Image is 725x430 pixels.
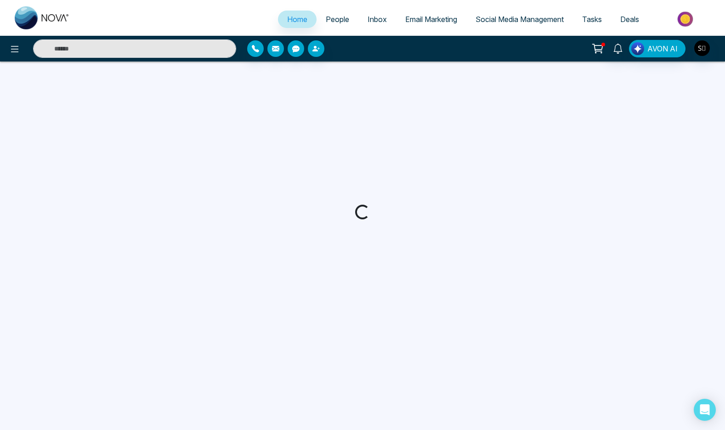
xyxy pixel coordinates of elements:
a: People [317,11,358,28]
span: Social Media Management [476,15,564,24]
span: Inbox [368,15,387,24]
img: Nova CRM Logo [15,6,70,29]
a: Inbox [358,11,396,28]
img: Market-place.gif [653,9,719,29]
a: Social Media Management [466,11,573,28]
a: Email Marketing [396,11,466,28]
a: Tasks [573,11,611,28]
a: Home [278,11,317,28]
button: AVON AI [629,40,685,57]
span: Email Marketing [405,15,457,24]
span: Tasks [582,15,602,24]
span: Deals [620,15,639,24]
span: People [326,15,349,24]
img: Lead Flow [631,42,644,55]
span: AVON AI [647,43,678,54]
span: Home [287,15,307,24]
img: User Avatar [694,40,710,56]
div: Open Intercom Messenger [694,399,716,421]
a: Deals [611,11,648,28]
